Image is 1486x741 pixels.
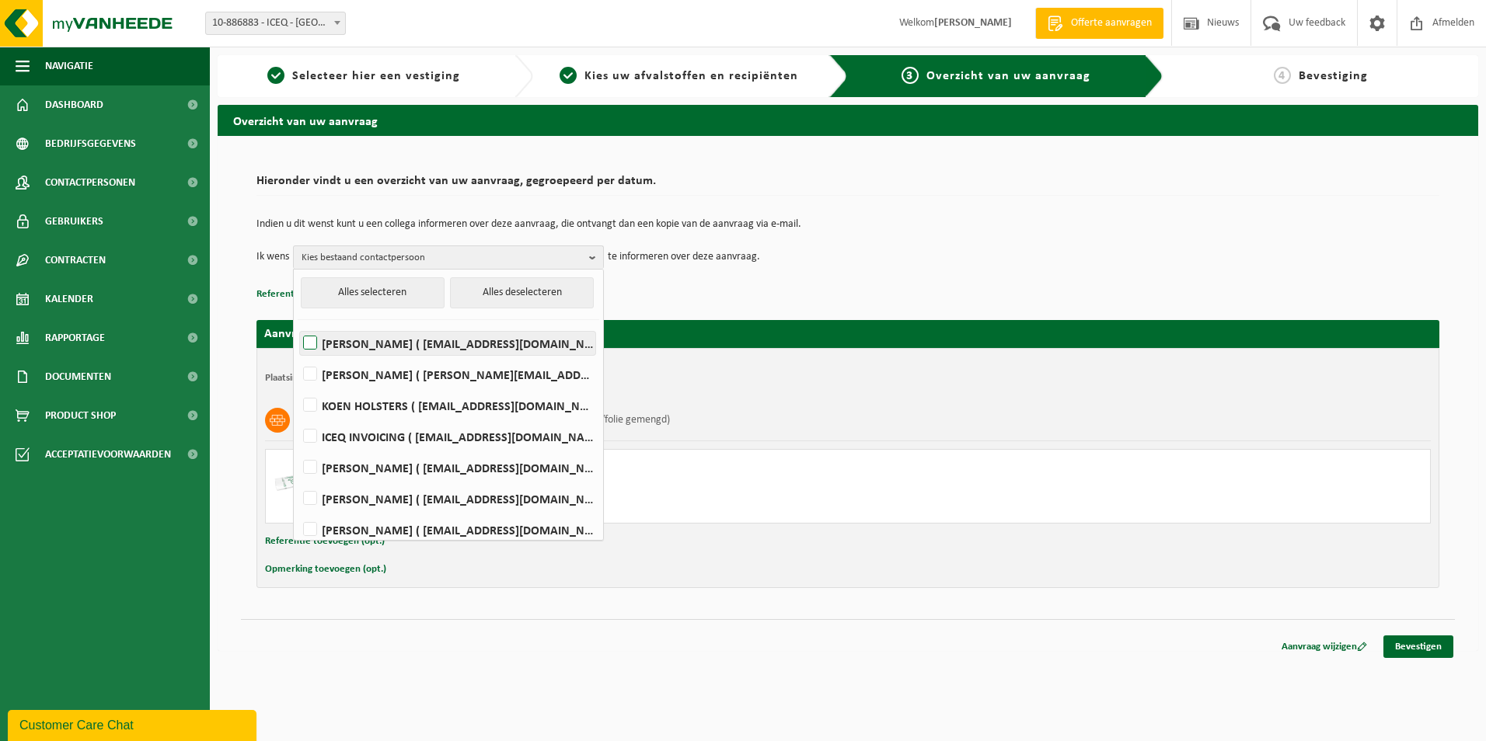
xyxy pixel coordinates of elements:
span: 3 [902,67,919,84]
span: Contracten [45,241,106,280]
button: Opmerking toevoegen (opt.) [265,559,386,579]
span: Selecteer hier een vestiging [292,70,460,82]
label: [PERSON_NAME] ( [EMAIL_ADDRESS][DOMAIN_NAME] ) [300,456,595,479]
a: Aanvraag wijzigen [1270,635,1379,658]
span: 1 [267,67,284,84]
span: Gebruikers [45,202,103,241]
label: [PERSON_NAME] ( [EMAIL_ADDRESS][DOMAIN_NAME] ) [300,487,595,510]
span: 2 [560,67,577,84]
span: Kies bestaand contactpersoon [302,246,583,270]
span: Offerte aanvragen [1067,16,1156,31]
label: ICEQ INVOICING ( [EMAIL_ADDRESS][DOMAIN_NAME] ) [300,425,595,448]
label: [PERSON_NAME] ( [PERSON_NAME][EMAIL_ADDRESS][DOMAIN_NAME] ) [300,363,595,386]
img: LP-SK-00500-LPE-16.png [274,457,320,504]
button: Referentie toevoegen (opt.) [265,531,385,551]
span: Bevestiging [1299,70,1368,82]
label: [PERSON_NAME] ( [EMAIL_ADDRESS][DOMAIN_NAME] ) [300,332,595,355]
span: Bedrijfsgegevens [45,124,136,163]
button: Referentie toevoegen (opt.) [256,284,376,304]
h2: Overzicht van uw aanvraag [218,105,1478,135]
p: te informeren over deze aanvraag. [608,245,760,269]
span: 10-886883 - ICEQ - ESSEN [206,12,345,34]
span: Product Shop [45,396,116,435]
a: 1Selecteer hier een vestiging [225,67,502,85]
span: Navigatie [45,47,93,85]
span: 10-886883 - ICEQ - ESSEN [205,12,346,35]
span: Rapportage [45,318,105,357]
span: 4 [1274,67,1291,84]
p: Indien u dit wenst kunt u een collega informeren over deze aanvraag, die ontvangt dan een kopie v... [256,219,1439,230]
iframe: chat widget [8,707,260,741]
span: Contactpersonen [45,163,135,202]
button: Kies bestaand contactpersoon [293,245,604,269]
strong: Plaatsingsadres: [265,373,333,383]
span: Documenten [45,357,111,396]
a: Bevestigen [1383,635,1453,658]
strong: [PERSON_NAME] [934,17,1012,29]
span: Kalender [45,280,93,318]
strong: Aanvraag voor [DATE] [264,328,381,340]
a: 2Kies uw afvalstoffen en recipiënten [541,67,818,85]
button: Alles selecteren [301,277,445,308]
label: [PERSON_NAME] ( [EMAIL_ADDRESS][DOMAIN_NAME] ) [300,518,595,541]
span: Overzicht van uw aanvraag [926,70,1090,82]
span: Dashboard [45,85,103,124]
p: Ik wens [256,245,289,269]
span: Kies uw afvalstoffen en recipiënten [584,70,798,82]
h2: Hieronder vindt u een overzicht van uw aanvraag, gegroepeerd per datum. [256,175,1439,196]
div: Aantal: 1 [336,503,910,515]
span: Acceptatievoorwaarden [45,435,171,474]
div: Ophalen zakken/bigbags [336,482,910,495]
label: KOEN HOLSTERS ( [EMAIL_ADDRESS][DOMAIN_NAME] ) [300,394,595,417]
button: Alles deselecteren [450,277,594,308]
a: Offerte aanvragen [1035,8,1163,39]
